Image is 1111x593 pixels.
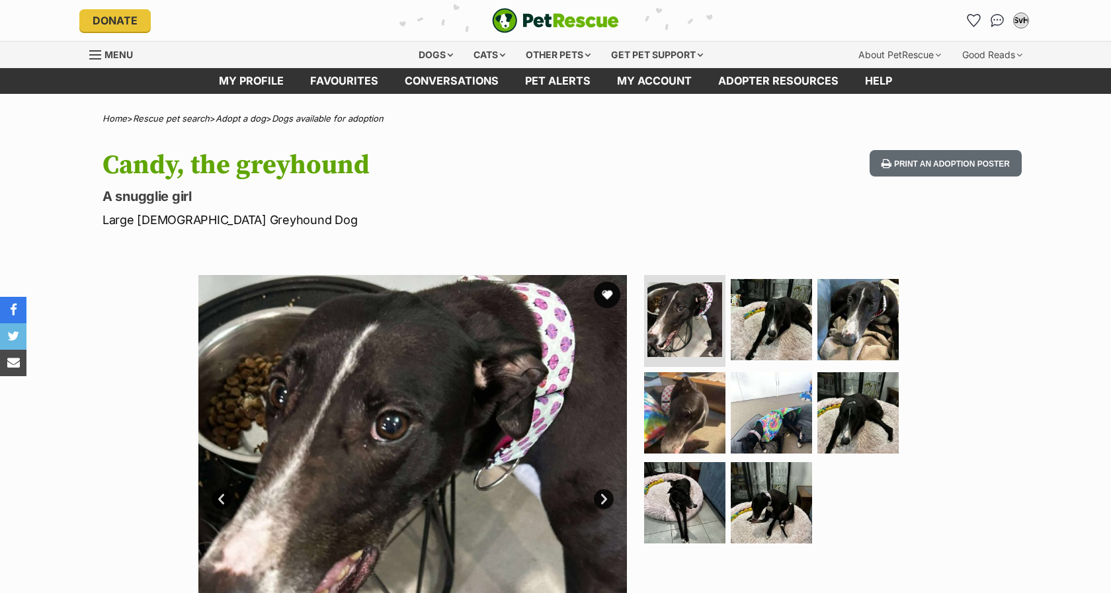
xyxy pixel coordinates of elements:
[953,42,1032,68] div: Good Reads
[644,462,725,543] img: Photo of Candy, The Greyhound
[602,42,712,68] div: Get pet support
[705,68,852,94] a: Adopter resources
[272,113,384,124] a: Dogs available for adoption
[409,42,462,68] div: Dogs
[1014,14,1028,27] div: SvH
[492,8,619,33] img: logo-e224e6f780fb5917bec1dbf3a21bbac754714ae5b6737aabdf751b685950b380.svg
[104,49,133,60] span: Menu
[849,42,950,68] div: About PetRescue
[594,282,620,308] button: favourite
[963,10,984,31] a: Favourites
[464,42,514,68] div: Cats
[870,150,1022,177] button: Print an adoption poster
[89,42,142,65] a: Menu
[516,42,600,68] div: Other pets
[817,372,899,454] img: Photo of Candy, The Greyhound
[133,113,210,124] a: Rescue pet search
[647,282,722,357] img: Photo of Candy, The Greyhound
[604,68,705,94] a: My account
[852,68,905,94] a: Help
[731,279,812,360] img: Photo of Candy, The Greyhound
[963,10,1032,31] ul: Account quick links
[731,372,812,454] img: Photo of Candy, The Greyhound
[103,113,127,124] a: Home
[991,14,1005,27] img: chat-41dd97257d64d25036548639549fe6c8038ab92f7586957e7f3b1b290dea8141.svg
[79,9,151,32] a: Donate
[731,462,812,543] img: Photo of Candy, The Greyhound
[103,187,662,206] p: A snugglie girl
[297,68,391,94] a: Favourites
[391,68,512,94] a: conversations
[103,211,662,229] p: Large [DEMOGRAPHIC_DATA] Greyhound Dog
[594,489,614,509] a: Next
[103,150,662,180] h1: Candy, the greyhound
[644,372,725,454] img: Photo of Candy, The Greyhound
[987,10,1008,31] a: Conversations
[212,489,231,509] a: Prev
[1010,10,1032,31] button: My account
[817,279,899,360] img: Photo of Candy, The Greyhound
[69,114,1042,124] div: > > >
[206,68,297,94] a: My profile
[492,8,619,33] a: PetRescue
[216,113,266,124] a: Adopt a dog
[512,68,604,94] a: Pet alerts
